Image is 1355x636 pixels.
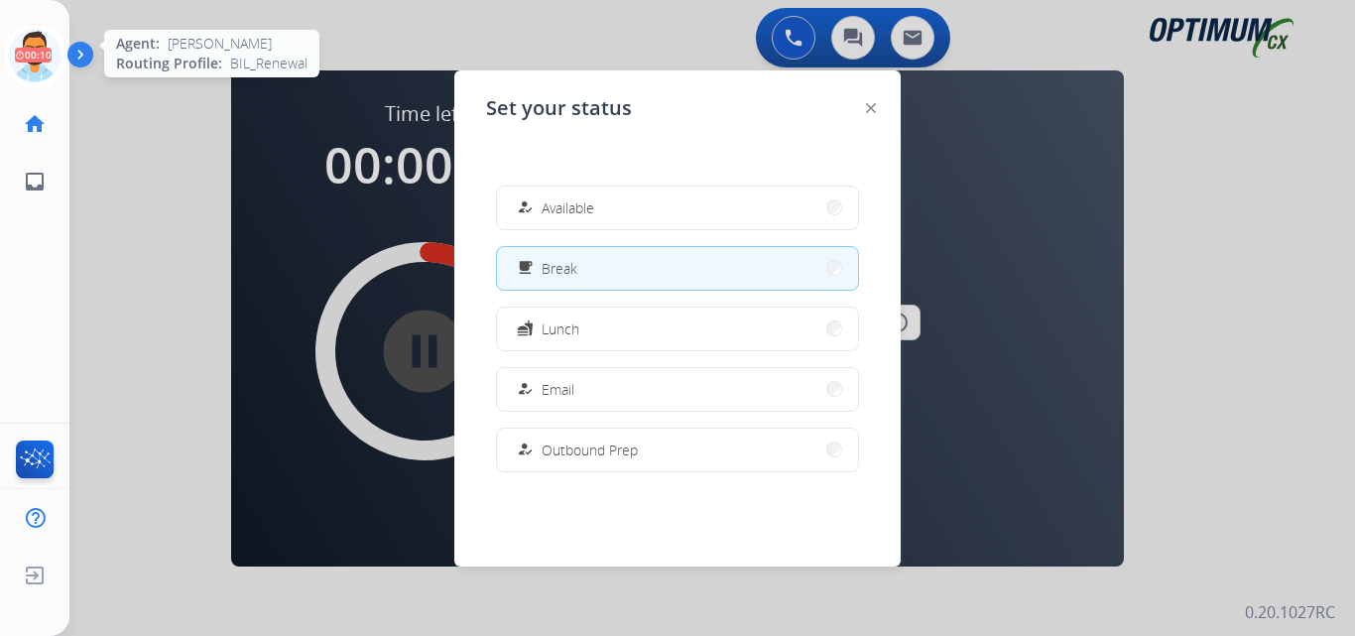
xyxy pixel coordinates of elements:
[497,187,858,229] button: Available
[542,318,579,339] span: Lunch
[497,368,858,411] button: Email
[168,34,272,54] span: [PERSON_NAME]
[517,199,534,216] mat-icon: how_to_reg
[542,379,574,400] span: Email
[517,320,534,337] mat-icon: fastfood
[23,112,47,136] mat-icon: home
[517,381,534,398] mat-icon: how_to_reg
[23,170,47,193] mat-icon: inbox
[542,440,638,460] span: Outbound Prep
[116,34,160,54] span: Agent:
[497,247,858,290] button: Break
[517,260,534,277] mat-icon: free_breakfast
[497,308,858,350] button: Lunch
[866,103,876,113] img: close-button
[230,54,308,73] span: BIL_Renewal
[542,197,594,218] span: Available
[542,258,577,279] span: Break
[116,54,222,73] span: Routing Profile:
[486,94,632,122] span: Set your status
[517,442,534,458] mat-icon: how_to_reg
[1245,600,1335,624] p: 0.20.1027RC
[497,429,858,471] button: Outbound Prep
